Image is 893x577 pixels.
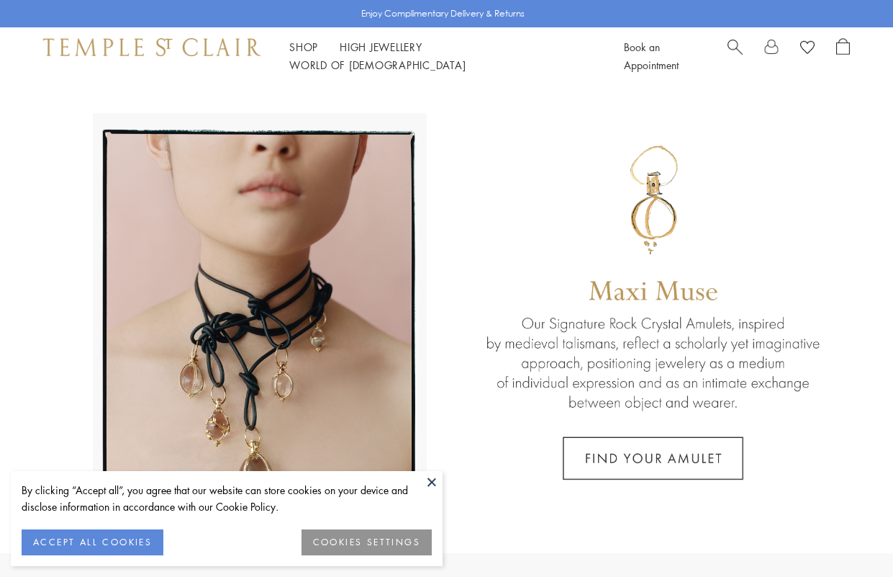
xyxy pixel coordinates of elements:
nav: Main navigation [289,38,591,74]
button: COOKIES SETTINGS [302,529,432,555]
div: By clicking “Accept all”, you agree that our website can store cookies on your device and disclos... [22,482,432,515]
a: ShopShop [289,40,318,54]
a: High JewelleryHigh Jewellery [340,40,422,54]
a: World of [DEMOGRAPHIC_DATA]World of [DEMOGRAPHIC_DATA] [289,58,466,72]
img: Temple St. Clair [43,38,260,55]
p: Enjoy Complimentary Delivery & Returns [361,6,525,21]
a: Open Shopping Bag [836,38,850,74]
a: Book an Appointment [624,40,679,72]
a: View Wishlist [800,38,815,60]
a: Search [727,38,743,74]
iframe: Gorgias live chat messenger [821,509,879,563]
button: ACCEPT ALL COOKIES [22,529,163,555]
